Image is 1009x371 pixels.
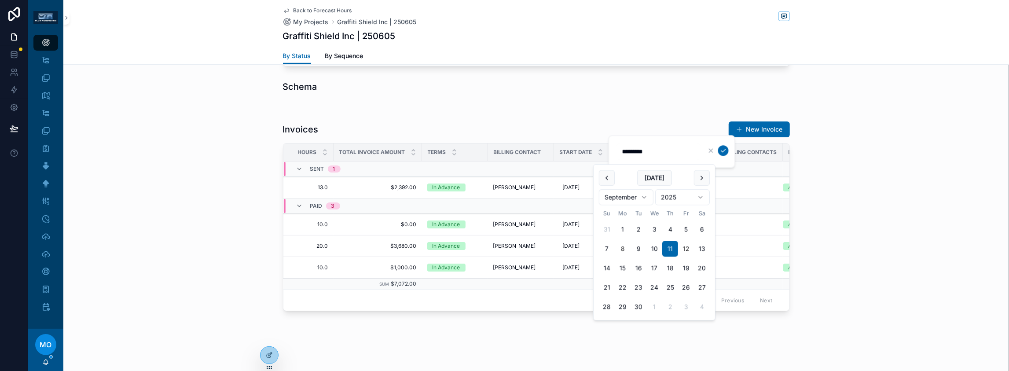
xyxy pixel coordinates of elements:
[662,222,678,238] button: Thursday, September 4th, 2025
[391,280,417,287] span: $7,072.00
[273,221,328,228] span: 10.0
[615,299,631,315] button: Monday, September 29th, 2025
[563,221,580,228] span: [DATE]
[678,299,694,315] button: Friday, October 3rd, 2025
[433,242,460,250] div: In Advance
[283,51,311,60] span: By Status
[789,242,814,250] div: Automatic
[380,282,389,287] small: Sum
[599,209,615,218] th: Sunday
[283,123,319,136] h1: Invoices
[631,280,646,296] button: Tuesday, September 23rd, 2025
[339,149,405,156] span: Total Invoice Amount
[560,149,592,156] span: Start Date
[294,7,352,14] span: Back to Forecast Hours
[33,11,58,24] img: App logo
[678,241,694,257] button: Friday, September 12th, 2025
[631,222,646,238] button: Tuesday, September 2nd, 2025
[283,48,311,65] a: By Status
[694,280,710,296] button: Saturday, September 27th, 2025
[599,299,615,315] button: Sunday, September 28th, 2025
[563,264,580,271] span: [DATE]
[599,222,615,238] button: Sunday, August 31st, 2025
[310,165,324,173] span: Sent
[729,121,790,137] button: New Invoice
[694,241,710,257] button: Saturday, September 13th, 2025
[615,209,631,218] th: Monday
[678,261,694,276] button: Friday, September 19th, 2025
[283,81,317,93] h1: Schema
[493,184,536,191] span: [PERSON_NAME]
[273,264,328,271] span: 10.0
[662,261,678,276] button: Thursday, September 18th, 2025
[563,184,580,191] span: [DATE]
[339,242,417,250] span: $3,680.00
[694,209,710,218] th: Saturday
[631,209,646,218] th: Tuesday
[493,264,536,271] span: [PERSON_NAME]
[662,280,678,296] button: Thursday, September 25th, 2025
[433,184,460,191] div: In Advance
[294,18,329,26] span: My Projects
[339,264,417,271] span: $1,000.00
[599,280,615,296] button: Sunday, September 21st, 2025
[631,261,646,276] button: Tuesday, September 16th, 2025
[599,241,615,257] button: Sunday, September 7th, 2025
[433,220,460,228] div: In Advance
[283,30,396,42] h1: Graffiti Shield Inc | 250605
[563,242,580,250] span: [DATE]
[789,184,814,191] div: Automatic
[599,261,615,276] button: Sunday, September 14th, 2025
[273,184,328,191] span: 13.0
[494,149,541,156] span: Billing Contact
[331,202,335,209] div: 3
[273,242,328,250] span: 20.0
[615,261,631,276] button: Monday, September 15th, 2025
[298,149,317,156] span: Hours
[339,184,417,191] span: $2,392.00
[40,339,52,350] span: MO
[599,209,710,315] table: September 2025
[433,264,460,272] div: In Advance
[646,280,662,296] button: Wednesday, September 24th, 2025
[789,149,832,156] span: Billing Type (from Project)
[283,18,329,26] a: My Projects
[615,241,631,257] button: Today, Monday, September 8th, 2025
[493,242,536,250] span: [PERSON_NAME]
[678,222,694,238] button: Friday, September 5th, 2025
[283,7,352,14] a: Back to Forecast Hours
[493,221,536,228] span: [PERSON_NAME]
[646,241,662,257] button: Wednesday, September 10th, 2025
[338,18,417,26] a: Graffiti Shield Inc | 250605
[646,299,662,315] button: Wednesday, October 1st, 2025
[310,202,323,209] span: Paid
[662,299,678,315] button: Thursday, October 2nd, 2025
[646,222,662,238] button: Wednesday, September 3rd, 2025
[637,170,672,186] button: [DATE]
[646,209,662,218] th: Wednesday
[789,264,814,272] div: Automatic
[615,280,631,296] button: Monday, September 22nd, 2025
[325,48,363,66] a: By Sequence
[694,222,710,238] button: Saturday, September 6th, 2025
[631,299,646,315] button: Tuesday, September 30th, 2025
[615,222,631,238] button: Monday, September 1st, 2025
[662,241,678,257] button: Thursday, September 11th, 2025, selected
[631,241,646,257] button: Tuesday, September 9th, 2025
[646,261,662,276] button: Wednesday, September 17th, 2025
[325,51,363,60] span: By Sequence
[333,165,335,173] div: 1
[339,221,417,228] span: $0.00
[678,209,694,218] th: Friday
[789,220,814,228] div: Automatic
[694,261,710,276] button: Saturday, September 20th, 2025
[662,209,678,218] th: Thursday
[678,280,694,296] button: Friday, September 26th, 2025
[428,149,446,156] span: Terms
[28,35,63,329] div: scrollable content
[694,299,710,315] button: Saturday, October 4th, 2025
